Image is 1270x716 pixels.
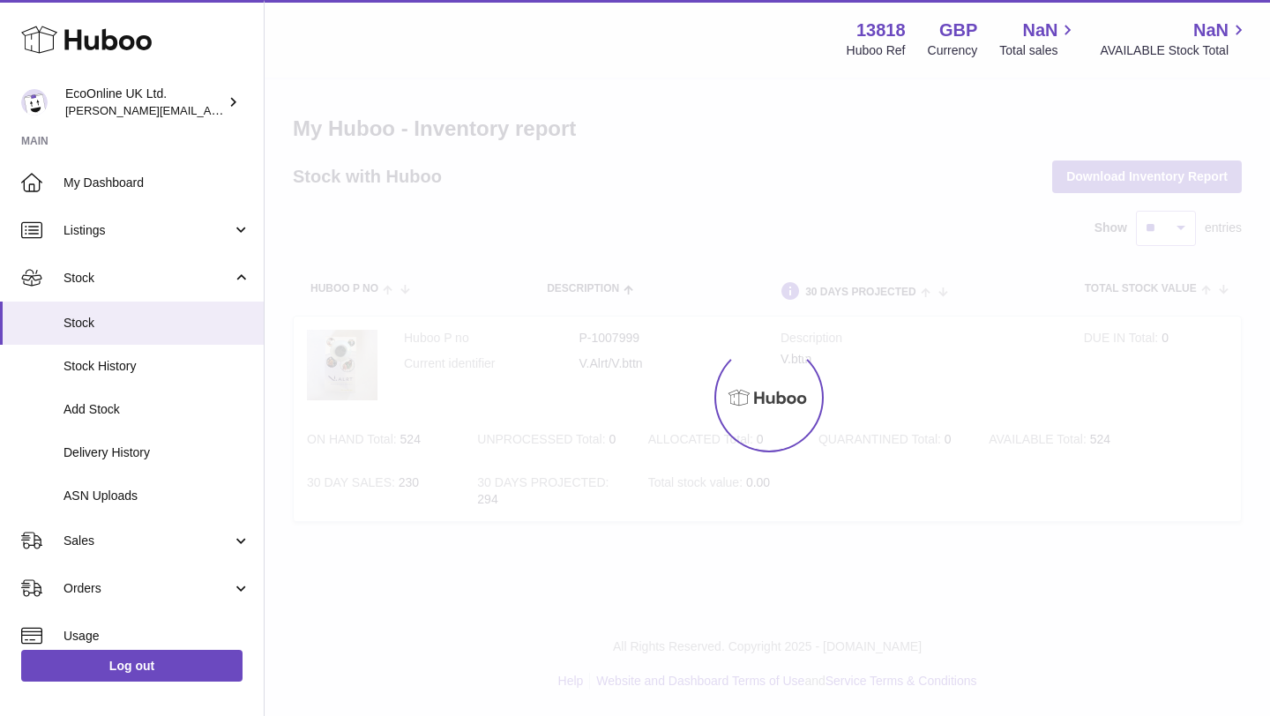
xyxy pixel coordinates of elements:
[1193,19,1229,42] span: NaN
[63,270,232,287] span: Stock
[21,650,243,682] a: Log out
[65,86,224,119] div: EcoOnline UK Ltd.
[1100,42,1249,59] span: AVAILABLE Stock Total
[999,19,1078,59] a: NaN Total sales
[847,42,906,59] div: Huboo Ref
[65,103,448,117] span: [PERSON_NAME][EMAIL_ADDRESS][PERSON_NAME][DOMAIN_NAME]
[63,533,232,549] span: Sales
[856,19,906,42] strong: 13818
[1100,19,1249,59] a: NaN AVAILABLE Stock Total
[63,444,250,461] span: Delivery History
[928,42,978,59] div: Currency
[63,222,232,239] span: Listings
[999,42,1078,59] span: Total sales
[63,488,250,504] span: ASN Uploads
[1022,19,1057,42] span: NaN
[63,628,250,645] span: Usage
[63,358,250,375] span: Stock History
[63,175,250,191] span: My Dashboard
[63,401,250,418] span: Add Stock
[939,19,977,42] strong: GBP
[63,315,250,332] span: Stock
[63,580,232,597] span: Orders
[21,89,48,116] img: alex.doherty@ecoonline.com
